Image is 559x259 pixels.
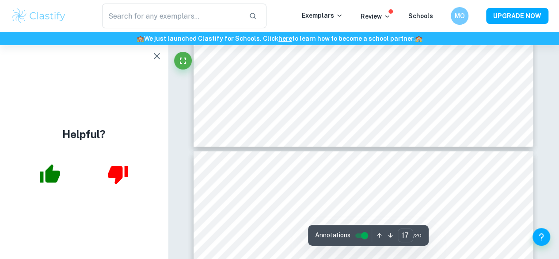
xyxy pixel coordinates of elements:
span: 🏫 [137,35,144,42]
h6: We just launched Clastify for Schools. Click to learn how to become a school partner. [2,34,557,43]
h4: Helpful? [62,126,106,142]
span: / 20 [413,232,422,240]
button: UPGRADE NOW [486,8,548,24]
a: here [278,35,292,42]
input: Search for any exemplars... [102,4,242,28]
p: Exemplars [302,11,343,20]
button: Help and Feedback [532,228,550,246]
span: 🏫 [415,35,422,42]
button: MO [451,7,468,25]
a: Schools [408,12,433,19]
img: Clastify logo [11,7,67,25]
h6: MO [455,11,465,21]
button: Fullscreen [174,52,192,70]
span: Annotations [315,231,350,240]
p: Review [361,12,391,21]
